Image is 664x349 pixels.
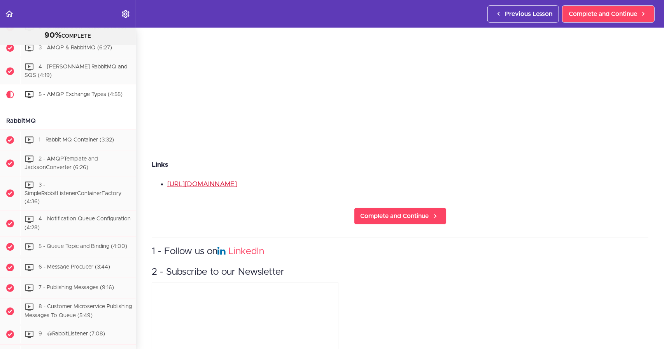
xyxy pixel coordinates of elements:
[152,245,648,258] h3: 1 - Follow us on
[25,216,131,230] span: 4 - Notification Queue Configuration (4:28)
[25,64,127,79] span: 4 - [PERSON_NAME] RabbitMQ and SQS (4:19)
[39,285,114,290] span: 7 - Publishing Messages (9:16)
[39,244,127,249] span: 5 - Queue Topic and Binding (4:00)
[152,161,168,168] strong: Links
[5,9,14,19] svg: Back to course curriculum
[361,211,429,221] span: Complete and Continue
[39,45,112,51] span: 3 - AMQP & RabbitMQ (6:27)
[25,182,121,204] span: 3 - SimpleRabbitListenerContainerFactory (4:36)
[562,5,655,23] a: Complete and Continue
[25,304,132,318] span: 8 - Customer Microservice Publishing Messages To Queue (5:49)
[39,137,114,142] span: 1 - Rabbit MQ Container (3:32)
[10,31,126,41] div: COMPLETE
[39,91,123,97] span: 5 - AMQP Exchange Types (4:55)
[39,332,105,337] span: 9 - @RabbitListener (7:08)
[569,9,637,19] span: Complete and Continue
[25,156,98,170] span: 2 - AMQPTemplate and JacksonConverter (6:26)
[45,31,62,39] span: 90%
[167,181,237,187] a: [URL][DOMAIN_NAME]
[152,266,648,279] h3: 2 - Subscribe to our Newsletter
[228,247,264,256] a: LinkedIn
[121,9,130,19] svg: Settings Menu
[505,9,552,19] span: Previous Lesson
[39,264,110,270] span: 6 - Message Producer (3:44)
[487,5,559,23] a: Previous Lesson
[354,208,447,225] a: Complete and Continue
